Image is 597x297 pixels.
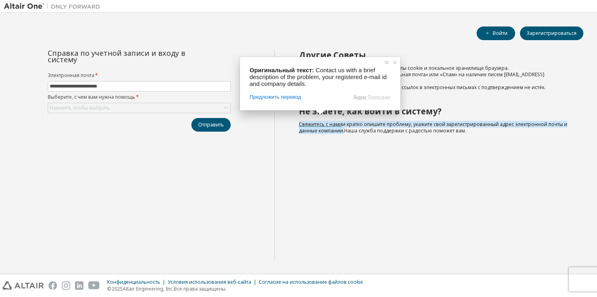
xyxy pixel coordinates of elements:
[299,49,366,61] ya-tr-span: Другие Советы
[107,279,160,285] ya-tr-span: Конфиденциальность
[299,121,567,134] ya-tr-span: и кратко опишите проблему, укажите свой зарегистрированный адрес электронной почты и данные компа...
[48,94,135,100] ya-tr-span: Выберите, с чем вам нужна помощь
[123,285,174,292] ya-tr-span: Altair Engineering, Inc.
[344,127,466,134] ya-tr-span: Наша служба поддержки с радостью поможет вам.
[198,122,224,128] ya-tr-span: Отправить
[174,285,227,292] ya-tr-span: Все права защищены.
[48,103,230,113] div: Нажмите, чтобы выбрать
[191,118,231,132] button: Отправить
[4,2,104,10] img: Альтаир Один
[48,72,94,79] ya-tr-span: Электронная почта
[112,285,123,292] ya-tr-span: 2025
[168,279,251,285] ya-tr-span: Условия использования веб-сайта
[62,281,70,290] img: instagram.svg
[50,104,110,111] ya-tr-span: Нажмите, чтобы выбрать
[250,67,388,87] span: Contact us with a brief description of the problem, your registered e-mail id and company details.
[48,48,185,64] ya-tr-span: Справка по учетной записи и входу в систему
[299,84,546,91] ya-tr-span: Пожалуйста, убедитесь, что срок действия ссылок в электронных письмах с подтверждением не истёк.
[527,30,577,37] ya-tr-span: Зарегистрироваться
[299,71,544,84] ya-tr-span: Пожалуйста, проверьте папку «Нежелательная почта» или «Спам» на наличие писем [EMAIL_ADDRESS][DOM...
[250,67,314,73] span: Оригинальный текст:
[299,65,509,71] ya-tr-span: Если проблемы не исчезнут, очистите файлы cookie и локальное хранилище браузера.
[520,26,583,40] button: Зарегистрироваться
[250,94,301,101] span: Предложить перевод
[259,279,363,285] ya-tr-span: Согласие на использование файлов cookie
[493,30,508,37] ya-tr-span: Войти
[477,26,515,40] button: Войти
[2,281,44,290] img: altair_logo.svg
[107,285,112,292] ya-tr-span: ©
[75,281,83,290] img: linkedin.svg
[299,106,442,117] ya-tr-span: Не знаете, как войти в систему?
[299,121,342,128] a: Свяжитесь с нами
[88,281,100,290] img: youtube.svg
[49,281,57,290] img: facebook.svg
